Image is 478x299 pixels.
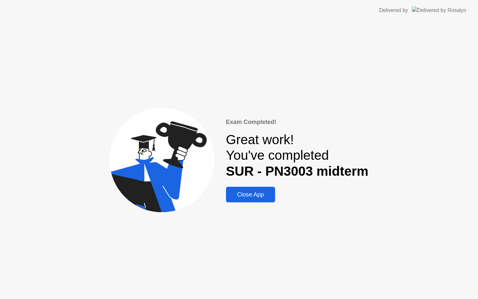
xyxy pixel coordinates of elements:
div: Great work! You've completed [226,132,368,179]
button: Close App [226,187,275,202]
div: Exam Completed! [226,117,368,127]
b: SUR - PN3003 midterm [226,164,368,179]
img: Delivered by Rosalyn [412,7,466,14]
div: Delivered by [379,7,408,14]
div: Close App [228,191,273,198]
